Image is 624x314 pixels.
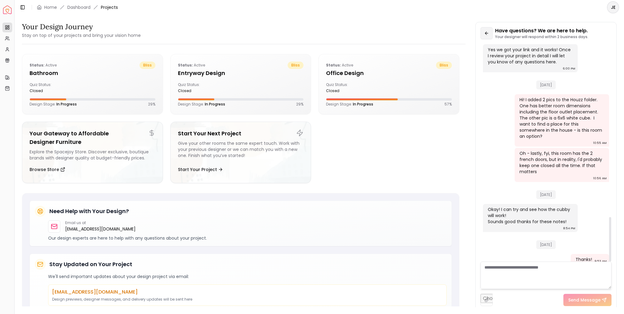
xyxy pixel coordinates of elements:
a: Spacejoy [3,5,12,14]
span: [DATE] [536,80,556,89]
div: Quiz Status: [178,82,238,93]
div: Quiz Status: [30,82,90,93]
h3: Your Design Journey [22,22,141,32]
a: Start Your Next ProjectGive your other rooms the same expert touch. Work with your previous desig... [170,122,311,183]
div: closed [178,88,238,93]
nav: breadcrumb [37,4,118,10]
div: Explore the Spacejoy Store. Discover exclusive, boutique brands with designer quality at budget-f... [30,149,155,161]
h5: Bathroom [30,69,155,77]
p: Your designer will respond within 2 business days. [495,34,588,39]
span: In Progress [56,102,77,107]
p: active [30,62,57,69]
p: Design Stage: [178,102,225,107]
div: closed [326,88,386,93]
p: [EMAIL_ADDRESS][DOMAIN_NAME] [52,288,443,296]
a: Dashboard [67,4,90,10]
div: Quiz Status: [326,82,386,93]
span: bliss [288,62,303,69]
p: 29 % [148,102,155,107]
p: active [326,62,353,69]
span: Projects [101,4,118,10]
a: Your Gateway to Affordable Designer FurnitureExplore the Spacejoy Store. Discover exclusive, bout... [22,122,163,183]
div: Hi! I added 2 pics to the Houzz folder. One has better room dimensions including the floor outlet... [519,97,603,139]
b: Status: [30,62,44,68]
img: Spacejoy Logo [3,5,12,14]
h5: Office design [326,69,452,77]
div: Thanks! [576,256,592,262]
p: active [178,62,205,69]
p: Design previews, designer messages, and delivery updates will be sent here [52,297,443,302]
div: 10:56 AM [593,175,607,181]
button: JE [607,1,619,13]
h5: Stay Updated on Your Project [49,260,132,269]
div: 8:54 PM [563,225,575,231]
button: Start Your Project [178,163,223,176]
span: [DATE] [536,190,556,199]
div: 10:55 AM [593,140,607,146]
p: Have questions? We are here to help. [495,27,588,34]
div: Okay! I can try and see how the cubby will work! Sounds good thanks for these notes! [488,206,572,225]
b: Status: [326,62,341,68]
a: [EMAIL_ADDRESS][DOMAIN_NAME] [65,225,136,233]
b: Status: [178,62,193,68]
span: In Progress [353,102,373,107]
p: 57 % [445,102,452,107]
span: bliss [436,62,452,69]
div: closed [30,88,90,93]
p: Design Stage: [326,102,373,107]
h5: Start Your Next Project [178,129,304,138]
p: Email us at [65,220,136,225]
small: Stay on top of your projects and bring your vision home [22,32,141,38]
h5: Your Gateway to Affordable Designer Furniture [30,129,155,146]
button: Browse Store [30,163,65,176]
div: Oh - lastly, fyi, this room has the 2 french doors, but in reality, I'd probably keep one closed ... [519,150,603,175]
p: 29 % [296,102,303,107]
h5: Need Help with Your Design? [49,207,129,216]
h5: entryway design [178,69,304,77]
p: We'll send important updates about your design project via email: [48,273,447,280]
div: Give your other rooms the same expert touch. Work with your previous designer or we can match you... [178,140,304,161]
span: bliss [140,62,155,69]
p: Our design experts are here to help with any questions about your project. [48,235,447,241]
span: In Progress [205,102,225,107]
div: 9:53 AM [594,258,607,264]
span: [DATE] [536,240,556,249]
p: Design Stage: [30,102,77,107]
div: 6:00 PM [563,66,575,72]
div: Yes we got your link and it works! Once I review your project in detail I will let you know of an... [488,47,572,65]
a: Home [44,4,57,10]
span: JE [608,2,619,13]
